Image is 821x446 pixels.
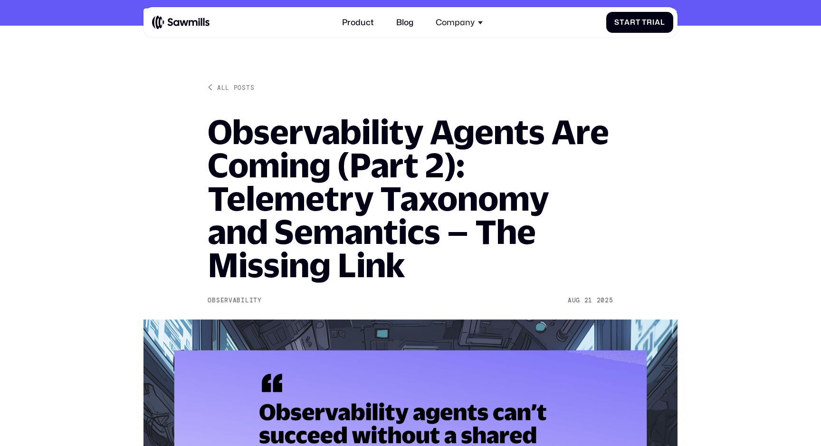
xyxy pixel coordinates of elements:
[568,297,580,304] div: Aug
[614,18,620,27] span: S
[660,18,665,27] span: l
[647,18,652,27] span: r
[624,18,630,27] span: a
[655,18,660,27] span: a
[584,297,592,304] div: 21
[217,83,254,91] div: All posts
[642,18,647,27] span: T
[390,11,420,34] a: Blog
[620,18,624,27] span: t
[606,12,673,33] a: StartTrial
[636,18,640,27] span: t
[436,18,475,28] div: Company
[630,18,636,27] span: r
[208,115,613,281] h1: Observability Agents Are Coming (Part 2): Telemetry Taxonomy and Semantics – The Missing Link
[208,83,254,91] a: All posts
[430,11,489,34] div: Company
[597,297,613,304] div: 2025
[208,297,261,304] div: Observability
[336,11,380,34] a: Product
[652,18,655,27] span: i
